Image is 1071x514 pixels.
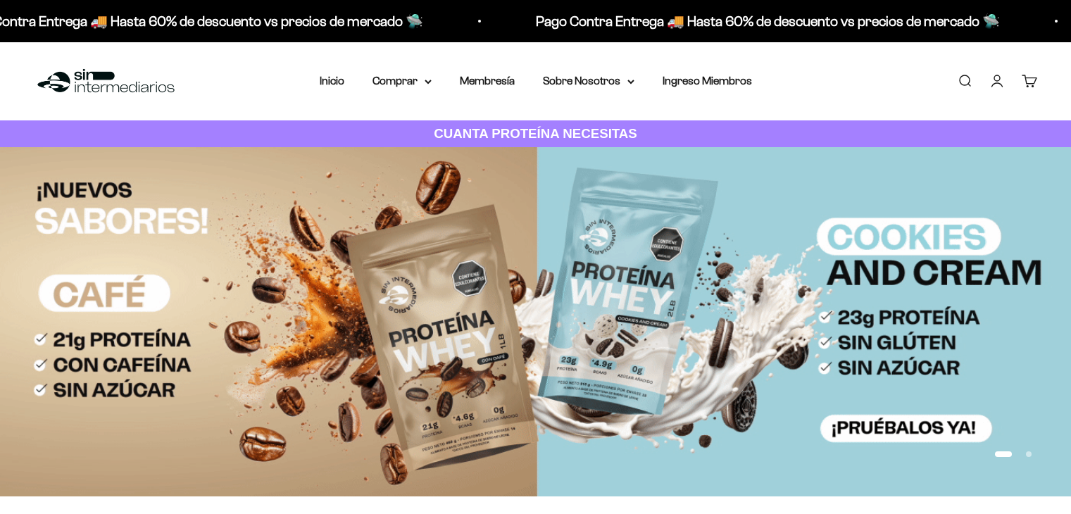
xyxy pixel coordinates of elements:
a: Ingreso Miembros [663,75,752,87]
p: Pago Contra Entrega 🚚 Hasta 60% de descuento vs precios de mercado 🛸 [486,10,950,32]
a: Membresía [460,75,515,87]
strong: CUANTA PROTEÍNA NECESITAS [434,126,637,141]
summary: Comprar [372,72,432,90]
summary: Sobre Nosotros [543,72,634,90]
a: Inicio [320,75,344,87]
